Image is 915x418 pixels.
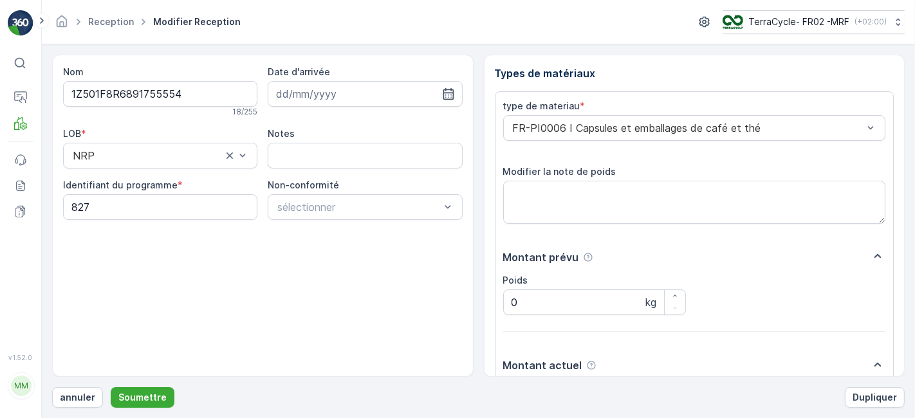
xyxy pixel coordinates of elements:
label: Date d'arrivée [268,66,330,77]
div: Aide Icône d'info-bulle [583,252,593,262]
p: Soumettre [118,391,167,404]
a: Page d'accueil [55,19,69,30]
label: Notes [268,128,295,139]
button: MM [8,364,33,408]
img: terracycle.png [723,15,743,29]
button: annuler [52,387,103,408]
p: TerraCycle- FR02 -MRF [748,15,849,28]
p: Montant prévu [503,250,579,265]
p: kg [645,295,656,310]
p: 18 / 255 [232,107,257,117]
img: logo [8,10,33,36]
span: Modifier Reception [151,15,243,28]
label: Identifiant du programme [63,179,178,190]
label: Modifier la note de poids [503,166,616,177]
label: Nom [63,66,84,77]
label: type de materiau [503,100,580,111]
p: Dupliquer [853,391,897,404]
button: Dupliquer [845,387,905,408]
p: annuler [60,391,95,404]
input: dd/mm/yyyy [268,81,462,107]
p: sélectionner [277,199,439,215]
a: Reception [88,16,134,27]
button: TerraCycle- FR02 -MRF(+02:00) [723,10,905,33]
p: Types de matériaux [495,66,894,81]
label: Poids [503,275,528,286]
label: LOB [63,128,81,139]
p: ( +02:00 ) [855,17,887,27]
span: v 1.52.0 [8,354,33,361]
div: MM [11,376,32,396]
p: Montant actuel [503,358,582,373]
div: Aide Icône d'info-bulle [586,360,596,370]
button: Soumettre [111,387,174,408]
label: Non-conformité [268,179,339,190]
